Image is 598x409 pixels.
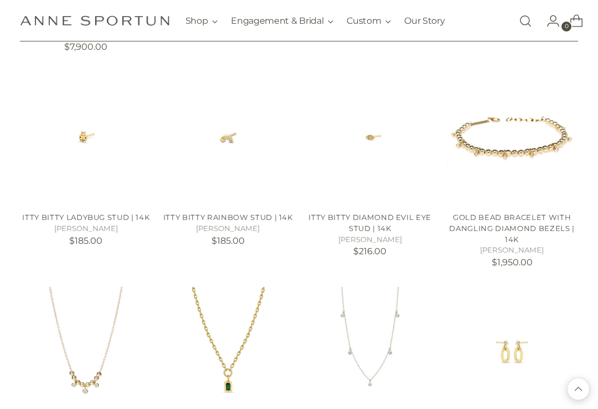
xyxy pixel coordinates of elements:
span: $185.00 [212,236,245,247]
button: Shop [185,9,218,33]
a: Gold Bead Bracelet With Dangling Diamond Bezels | 14k [446,72,578,204]
a: Itty Bitty Ladybug Stud | 14k [20,72,152,204]
h5: [PERSON_NAME] [162,224,294,235]
span: $185.00 [69,236,102,247]
a: Itty Bitty Diamond Evil Eye Stud | 14k [308,213,431,233]
a: Open cart modal [561,10,583,32]
h5: [PERSON_NAME] [446,245,578,256]
a: Anne Sportun Fine Jewellery [20,15,169,26]
span: $1,950.00 [492,258,533,268]
button: Back to top [568,379,589,400]
a: Gold Bead Bracelet With Dangling Diamond Bezels | 14k [449,213,574,244]
a: Itty Bitty Diamond Evil Eye Stud | 14k [304,72,436,204]
h5: [PERSON_NAME] [20,224,152,235]
a: Itty Bitty Rainbow Stud | 14k [162,72,294,204]
a: Go to the account page [538,10,560,32]
a: Itty Bitty Ladybug Stud | 14k [22,213,149,222]
a: Itty Bitty Rainbow Stud | 14k [163,213,293,222]
button: Engagement & Bridal [231,9,333,33]
button: Custom [347,9,391,33]
span: 0 [561,22,571,32]
a: Open search modal [514,10,537,32]
h5: [PERSON_NAME] [304,235,436,246]
span: $7,900.00 [64,42,107,53]
a: Our Story [404,9,445,33]
span: $216.00 [353,247,386,257]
